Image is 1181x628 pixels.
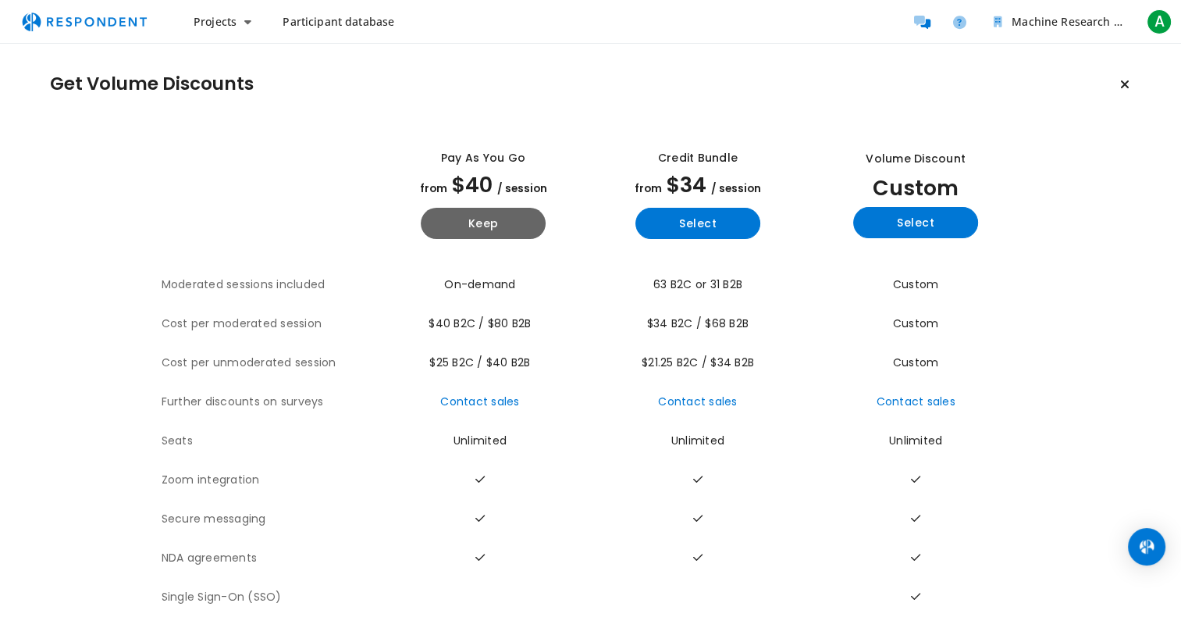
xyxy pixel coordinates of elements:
img: respondent-logo.png [12,7,156,37]
span: A [1147,9,1172,34]
th: NDA agreements [162,539,376,578]
span: Custom [893,316,939,331]
th: Secure messaging [162,500,376,539]
span: $21.25 B2C / $34 B2B [642,355,754,370]
span: Unlimited [671,433,724,448]
span: Unlimited [889,433,942,448]
span: from [635,181,662,196]
th: Cost per unmoderated session [162,344,376,383]
a: Contact sales [440,394,519,409]
span: from [420,181,447,196]
button: Keep current plan [1109,69,1140,100]
div: Volume Discount [866,151,966,167]
span: $40 B2C / $80 B2B [429,316,531,331]
span: Custom [893,355,939,370]
th: Single Sign-On (SSO) [162,578,376,617]
span: 63 B2C or 31 B2B [653,277,742,292]
a: Participant database [270,8,407,36]
th: Cost per moderated session [162,305,376,344]
span: Machine Research Team Team [1012,14,1176,29]
a: Contact sales [658,394,737,409]
span: $34 [667,170,706,199]
span: $34 B2C / $68 B2B [647,316,749,331]
button: Machine Research Team Team [981,8,1137,36]
a: Help and support [944,6,975,37]
span: / session [497,181,547,196]
button: Select yearly basic plan [635,208,760,239]
th: Further discounts on surveys [162,383,376,422]
h1: Get Volume Discounts [50,73,254,95]
th: Zoom integration [162,461,376,500]
span: Custom [873,173,959,202]
div: Open Intercom Messenger [1128,528,1165,566]
button: Projects [181,8,264,36]
span: $40 [452,170,493,199]
span: Participant database [283,14,394,29]
th: Seats [162,422,376,461]
div: Credit Bundle [658,150,738,166]
button: Keep current yearly payg plan [421,208,546,239]
span: $25 B2C / $40 B2B [429,355,530,370]
span: Unlimited [454,433,507,448]
div: Pay as you go [441,150,525,166]
button: A [1144,8,1175,36]
span: / session [711,181,761,196]
span: On-demand [444,277,515,292]
button: Select yearly custom_static plan [853,207,978,238]
a: Contact sales [876,394,955,409]
span: Custom [893,277,939,292]
th: Moderated sessions included [162,266,376,305]
span: Projects [194,14,237,29]
a: Message participants [906,6,937,37]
